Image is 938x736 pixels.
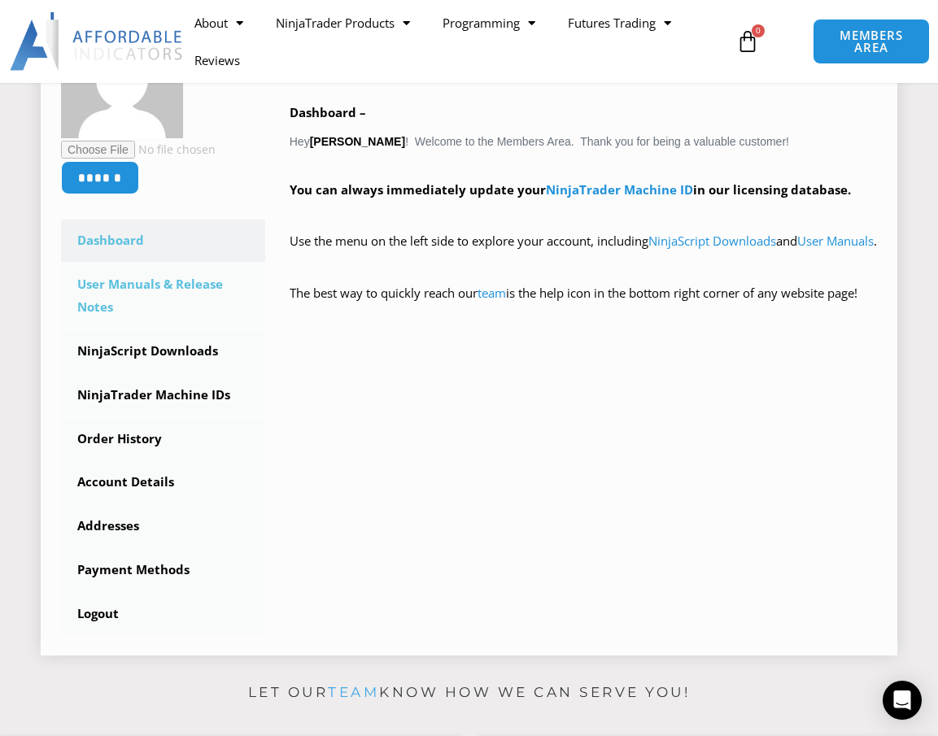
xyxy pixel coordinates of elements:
[260,4,426,41] a: NinjaTrader Products
[61,330,265,372] a: NinjaScript Downloads
[478,285,506,301] a: team
[61,505,265,547] a: Addresses
[813,19,930,64] a: MEMBERS AREA
[328,684,379,700] a: team
[61,263,265,329] a: User Manuals & Release Notes
[797,233,874,249] a: User Manuals
[752,24,765,37] span: 0
[290,33,877,327] div: Hey ! Welcome to the Members Area. Thank you for being a valuable customer!
[178,4,731,79] nav: Menu
[830,29,913,54] span: MEMBERS AREA
[61,593,265,635] a: Logout
[648,233,776,249] a: NinjaScript Downloads
[552,4,687,41] a: Futures Trading
[546,181,693,198] a: NinjaTrader Machine ID
[178,41,256,79] a: Reviews
[310,135,405,148] strong: [PERSON_NAME]
[61,461,265,503] a: Account Details
[61,220,265,262] a: Dashboard
[10,12,185,71] img: LogoAI | Affordable Indicators – NinjaTrader
[290,230,877,276] p: Use the menu on the left side to explore your account, including and .
[290,104,366,120] b: Dashboard –
[883,681,922,720] div: Open Intercom Messenger
[61,418,265,460] a: Order History
[61,220,265,634] nav: Account pages
[290,181,851,198] strong: You can always immediately update your in our licensing database.
[712,18,783,65] a: 0
[426,4,552,41] a: Programming
[61,374,265,416] a: NinjaTrader Machine IDs
[61,549,265,591] a: Payment Methods
[178,4,260,41] a: About
[290,282,877,328] p: The best way to quickly reach our is the help icon in the bottom right corner of any website page!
